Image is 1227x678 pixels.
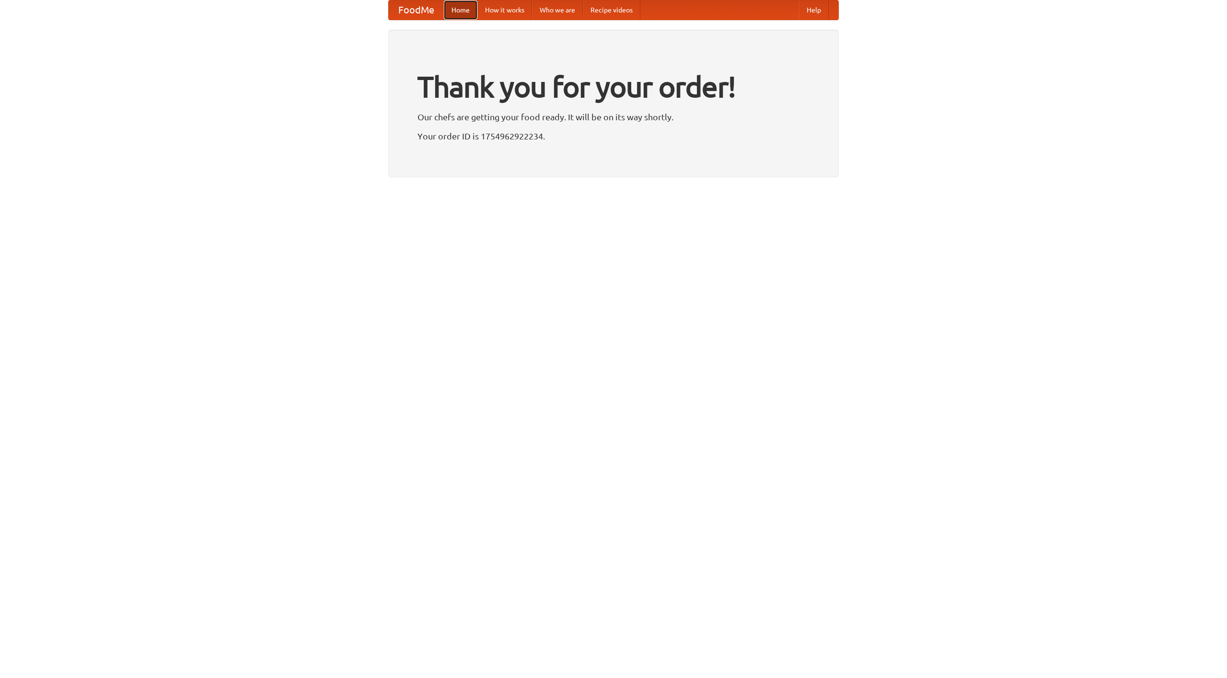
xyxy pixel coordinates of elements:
[583,0,640,20] a: Recipe videos
[532,0,583,20] a: Who we are
[477,0,532,20] a: How it works
[799,0,829,20] a: Help
[417,64,810,110] h1: Thank you for your order!
[417,129,810,143] p: Your order ID is 1754962922234.
[417,110,810,124] p: Our chefs are getting your food ready. It will be on its way shortly.
[444,0,477,20] a: Home
[389,0,444,20] a: FoodMe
